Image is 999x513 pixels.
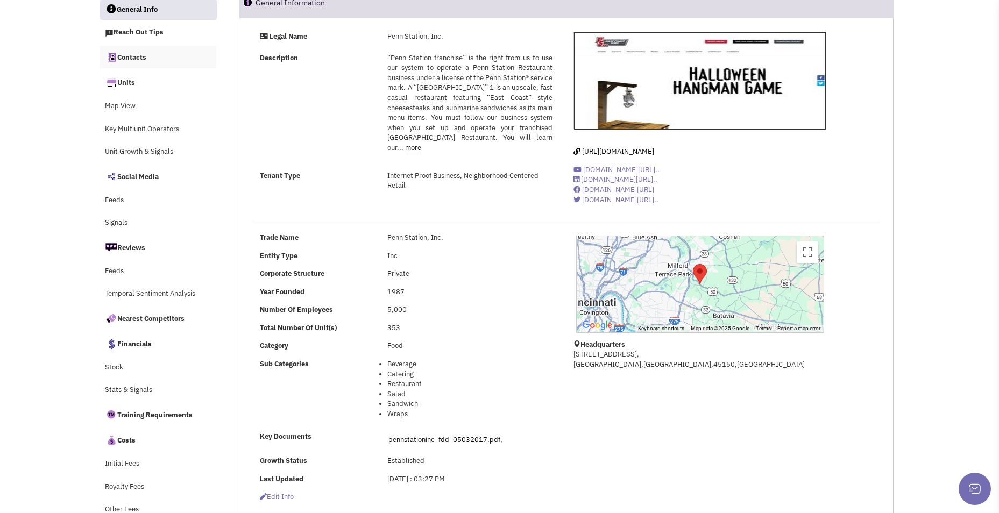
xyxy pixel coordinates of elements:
[100,429,217,451] a: Costs
[387,379,552,389] li: Restaurant
[380,341,559,351] div: Food
[380,287,559,297] div: 1987
[100,71,217,94] a: Units
[579,318,615,332] img: Google
[100,142,217,162] a: Unit Growth & Signals
[579,318,615,332] a: Open this area in Google Maps (opens a new window)
[380,305,559,315] div: 5,000
[100,46,217,68] a: Contacts
[260,305,333,314] b: Number Of Employees
[260,287,304,296] b: Year Founded
[638,325,684,332] button: Keyboard shortcuts
[387,359,552,369] li: Beverage
[405,143,421,152] a: more
[573,175,657,184] a: [DOMAIN_NAME][URL]..
[100,190,217,211] a: Feeds
[100,454,217,474] a: Initial Fees
[380,474,559,484] div: [DATE] : 03:27 PM
[387,369,552,380] li: Catering
[388,435,502,444] a: pennstationinc_fdd_05032017.pdf,
[100,403,217,426] a: Training Requirements
[260,251,297,260] b: Entity Type
[573,350,826,369] p: [STREET_ADDRESS], [GEOGRAPHIC_DATA],[GEOGRAPHIC_DATA],45150,[GEOGRAPHIC_DATA]
[100,380,217,401] a: Stats & Signals
[100,332,217,355] a: Financials
[260,474,303,483] b: Last Updated
[100,119,217,140] a: Key Multiunit Operators
[270,32,307,41] strong: Legal Name
[387,409,552,419] li: Wraps
[260,233,299,242] b: Trade Name
[260,359,309,368] b: Sub Categories
[260,341,288,350] b: Category
[100,261,217,282] a: Feeds
[100,284,217,304] a: Temporal Sentiment Analysis
[260,171,300,180] strong: Tenant Type
[100,358,217,378] a: Stock
[100,307,217,330] a: Nearest Competitors
[380,233,559,243] div: Penn Station, Inc.
[387,389,552,400] li: Salad
[777,325,820,331] a: Report a map error
[582,195,658,204] span: [DOMAIN_NAME][URL]..
[756,325,771,331] a: Terms (opens in new tab)
[260,53,298,62] strong: Description
[100,236,217,259] a: Reviews
[260,323,337,332] b: Total Number Of Unit(s)
[100,23,217,43] a: Reach Out Tips
[573,165,660,174] a: [DOMAIN_NAME][URL]..
[380,456,559,466] div: Established
[797,241,818,263] button: Toggle fullscreen view
[380,323,559,333] div: 353
[380,32,559,42] div: Penn Station, Inc.
[260,456,307,465] b: Growth Status
[380,171,559,191] div: Internet Proof Business, Neighborhood Centered Retail
[582,147,654,156] span: [URL][DOMAIN_NAME]
[573,195,658,204] a: [DOMAIN_NAME][URL]..
[573,185,654,194] a: [DOMAIN_NAME][URL]
[260,492,294,501] span: Edit info
[583,165,660,174] span: [DOMAIN_NAME][URL]..
[691,325,749,331] span: Map data ©2025 Google
[693,264,707,284] div: Penn Station, Inc.
[100,165,217,188] a: Social Media
[260,432,311,441] b: Key Documents
[380,251,559,261] div: Inc
[387,53,552,152] span: “Penn Station franchise” is the right from us to use our system to operate a Penn Station Restaur...
[574,32,826,130] img: Penn Station, Inc.
[582,185,654,194] span: [DOMAIN_NAME][URL]
[260,269,324,278] b: Corporate Structure
[100,213,217,233] a: Signals
[387,399,552,409] li: Sandwich
[100,477,217,497] a: Royalty Fees
[573,147,654,156] a: [URL][DOMAIN_NAME]
[580,340,625,349] b: Headquarters
[100,96,217,117] a: Map View
[581,175,657,184] span: [DOMAIN_NAME][URL]..
[380,269,559,279] div: Private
